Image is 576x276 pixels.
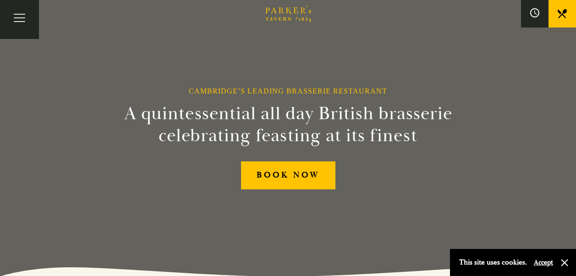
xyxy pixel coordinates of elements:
[459,256,527,269] p: This site uses cookies.
[79,103,497,147] h2: A quintessential all day British brasserie celebrating feasting at its finest
[189,87,387,95] h1: Cambridge’s Leading Brasserie Restaurant
[534,258,553,267] button: Accept
[560,258,569,267] button: Close and accept
[241,161,335,189] a: BOOK NOW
